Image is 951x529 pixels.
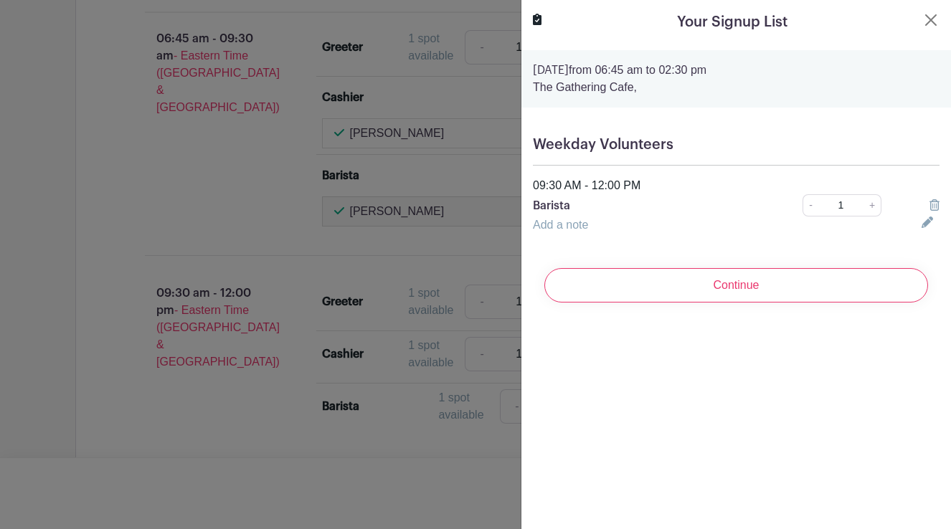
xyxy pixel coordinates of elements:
[544,268,928,302] input: Continue
[524,177,948,194] div: 09:30 AM - 12:00 PM
[922,11,940,29] button: Close
[533,65,569,76] strong: [DATE]
[533,79,940,96] p: The Gathering Cafe,
[533,136,940,153] h5: Weekday Volunteers
[533,197,763,214] p: Barista
[864,194,881,216] a: +
[803,194,818,216] a: -
[533,62,940,79] p: from 06:45 am to 02:30 pm
[677,11,787,33] h5: Your Signup List
[533,219,588,231] a: Add a note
